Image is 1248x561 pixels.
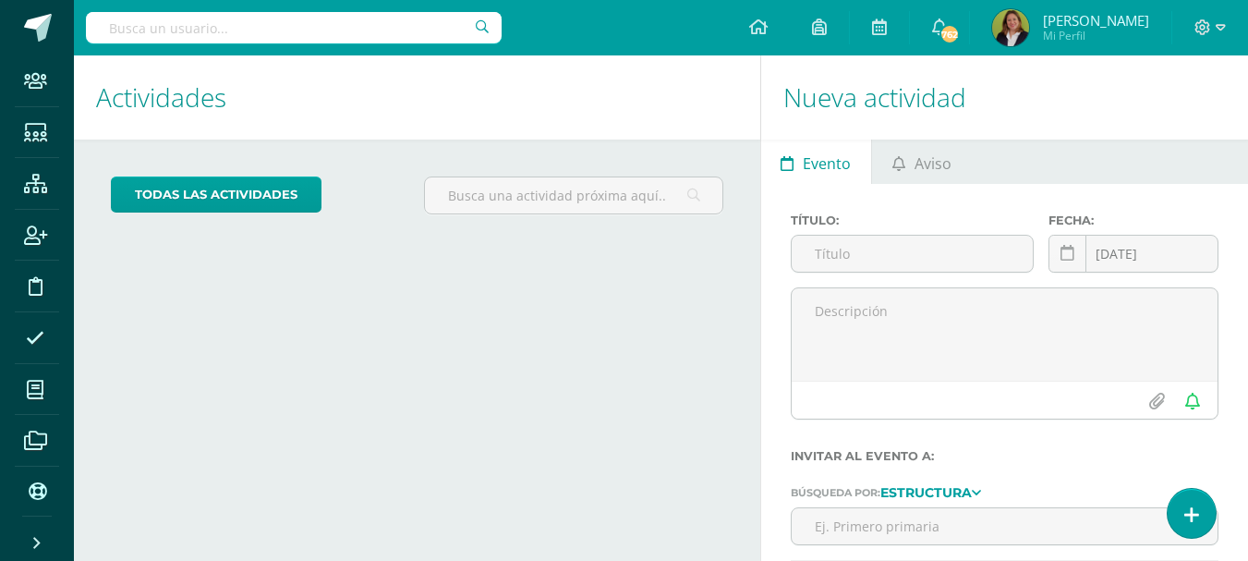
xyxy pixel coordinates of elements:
span: Aviso [915,141,951,186]
span: [PERSON_NAME] [1043,11,1149,30]
span: 762 [939,24,960,44]
strong: Estructura [880,484,972,501]
span: Búsqueda por: [791,486,880,499]
a: Evento [761,140,871,184]
input: Fecha de entrega [1049,236,1218,272]
label: Título: [791,213,1035,227]
label: Invitar al evento a: [791,449,1218,463]
span: Evento [803,141,851,186]
a: Aviso [872,140,971,184]
a: Estructura [880,485,981,498]
input: Ej. Primero primaria [792,508,1218,544]
img: a164061a65f1df25e60207af94843a26.png [992,9,1029,46]
a: todas las Actividades [111,177,321,213]
input: Busca un usuario... [86,12,502,43]
input: Busca una actividad próxima aquí... [425,177,721,213]
input: Título [792,236,1034,272]
span: Mi Perfil [1043,28,1149,43]
h1: Actividades [96,55,738,140]
label: Fecha: [1048,213,1218,227]
h1: Nueva actividad [783,55,1226,140]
